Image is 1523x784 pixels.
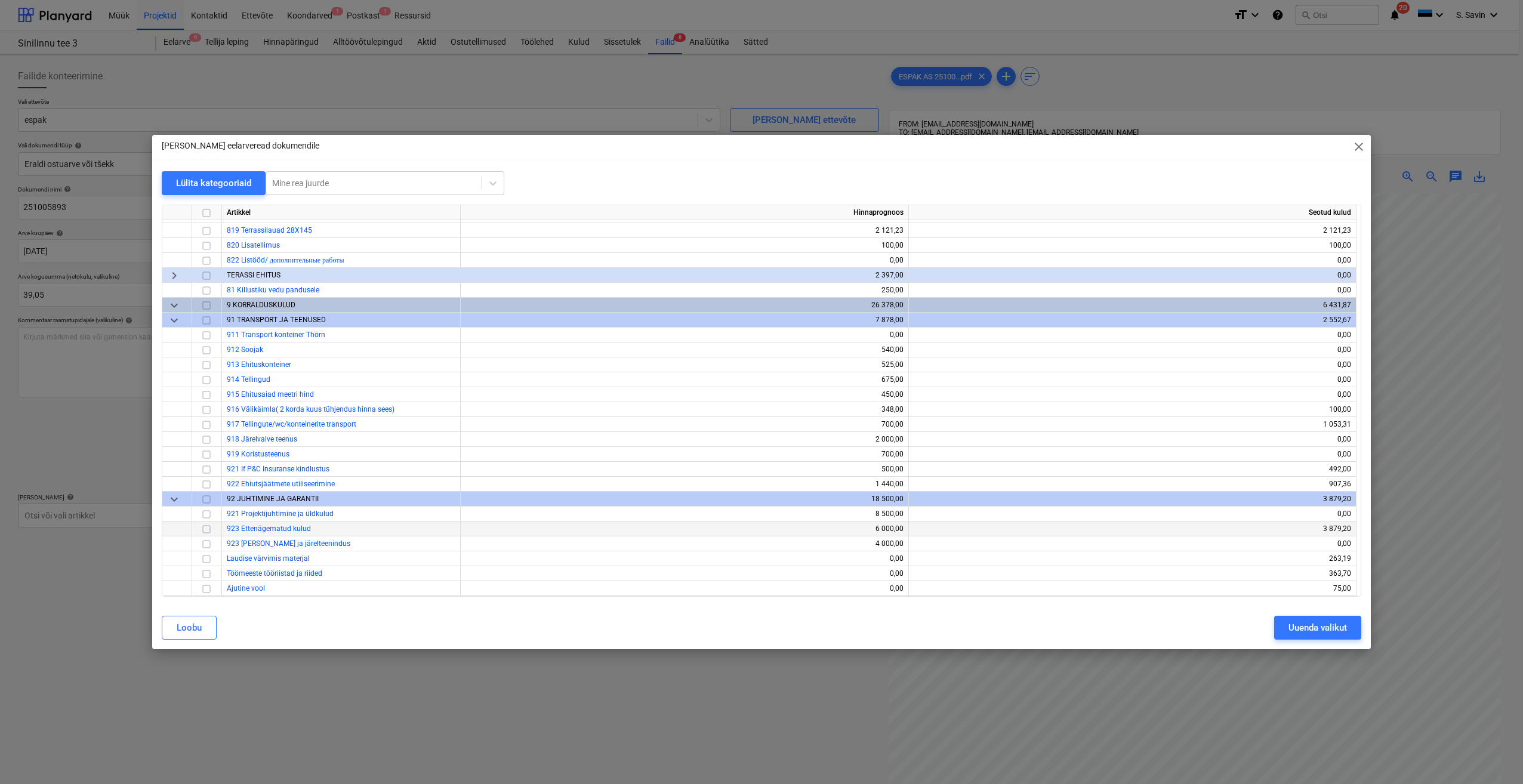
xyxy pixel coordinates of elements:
[914,313,1351,328] div: 2 552,67
[167,298,181,313] span: keyboard_arrow_down
[227,554,310,563] a: Laudise värvimis materjal
[914,581,1351,596] div: 75,00
[162,171,266,195] button: Lülita kategooriaid
[227,584,265,592] a: Ajutine vool
[914,492,1351,507] div: 3 879,20
[465,223,904,238] div: 2 121,23
[227,375,270,384] a: 914 Tellingud
[914,328,1351,342] div: 0,00
[914,253,1351,268] div: 0,00
[465,372,904,387] div: 675,00
[227,256,344,264] a: 822 Listööd/ дополнительные работы
[465,298,904,313] div: 26 378,00
[227,390,314,399] a: 915 Ehitusaiad meetri hind
[227,286,319,294] a: 81 Killustiku vedu pandusele
[227,435,297,443] a: 918 Järelvalve teenus
[914,417,1351,432] div: 1 053,31
[914,387,1351,402] div: 0,00
[222,205,461,220] div: Artikkel
[167,268,181,283] span: keyboard_arrow_right
[914,447,1351,462] div: 0,00
[914,536,1351,551] div: 0,00
[914,462,1351,477] div: 492,00
[227,405,394,413] a: 916 Välikäimla( 2 korda kuus tühjendus hinna sees)
[914,283,1351,298] div: 0,00
[227,450,289,458] a: 919 Koristusteenus
[465,387,904,402] div: 450,00
[465,253,904,268] div: 0,00
[1463,727,1523,784] div: Vestlusvidin
[227,331,325,339] a: 911 Transport konteiner Thörn
[465,268,904,283] div: 2 397,00
[461,205,909,220] div: Hinnaprognoos
[914,402,1351,417] div: 100,00
[914,223,1351,238] div: 2 121,23
[162,616,217,640] button: Loobu
[227,226,312,234] a: 819 Terrassilauad 28X145
[227,539,350,548] span: 923 Garantii ja järelteenindus
[914,238,1351,253] div: 100,00
[465,238,904,253] div: 100,00
[465,313,904,328] div: 7 878,00
[914,477,1351,492] div: 907,36
[465,462,904,477] div: 500,00
[914,357,1351,372] div: 0,00
[914,551,1351,566] div: 263,19
[465,581,904,596] div: 0,00
[465,447,904,462] div: 700,00
[465,402,904,417] div: 348,00
[227,316,326,324] span: 91 TRANSPORT JA TEENUSED
[465,342,904,357] div: 540,00
[227,539,350,548] a: 923 [PERSON_NAME] ja järelteenindus
[465,551,904,566] div: 0,00
[465,566,904,581] div: 0,00
[227,241,280,249] a: 820 Lisatellimus
[465,283,904,298] div: 250,00
[227,524,311,533] a: 923 Ettenägematud kulud
[465,417,904,432] div: 700,00
[162,140,319,152] p: [PERSON_NAME] eelarveread dokumendile
[176,175,251,191] div: Lülita kategooriaid
[167,313,181,328] span: keyboard_arrow_down
[914,566,1351,581] div: 363,70
[227,360,291,369] a: 913 Ehituskonteiner
[227,271,280,279] span: TERASSI EHITUS
[1352,140,1366,154] span: close
[227,345,263,354] a: 912 Soojak
[227,495,319,503] span: 92 JUHTIMINE JA GARANTII
[227,510,334,518] a: 921 Projektijuhtimine ja üldkulud
[465,432,904,447] div: 2 000,00
[227,420,356,428] a: 917 Tellingute/wc/konteinerite transport
[914,298,1351,313] div: 6 431,87
[465,507,904,521] div: 8 500,00
[1288,620,1347,635] div: Uuenda valikut
[167,492,181,507] span: keyboard_arrow_down
[914,432,1351,447] div: 0,00
[177,620,202,635] div: Loobu
[227,569,322,578] a: Töömeeste tööriistad ja riided
[914,268,1351,283] div: 0,00
[227,480,335,488] a: 922 Ehiutsjäätmete utiliseerimine
[465,536,904,551] div: 4 000,00
[227,465,329,473] a: 921 If P&C Insuranse kindlustus
[909,205,1356,220] div: Seotud kulud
